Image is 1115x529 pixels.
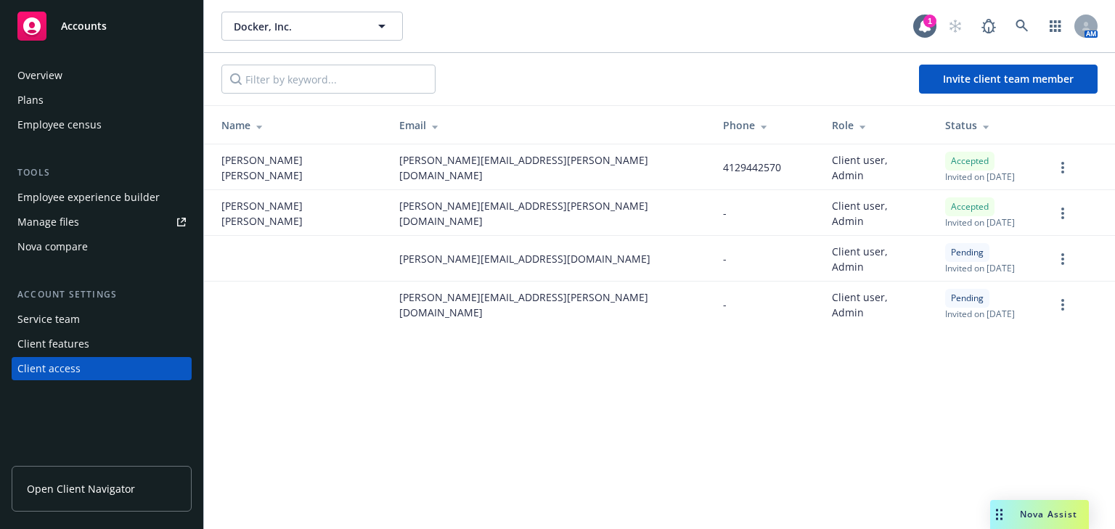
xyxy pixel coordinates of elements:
[12,332,192,356] a: Client features
[951,200,989,213] span: Accepted
[723,205,727,221] span: -
[974,12,1003,41] a: Report a Bug
[945,308,1015,320] span: Invited on [DATE]
[17,308,80,331] div: Service team
[723,118,809,133] div: Phone
[951,292,984,305] span: Pending
[990,500,1089,529] button: Nova Assist
[923,15,936,28] div: 1
[951,246,984,259] span: Pending
[945,171,1015,183] span: Invited on [DATE]
[221,12,403,41] button: Docker, Inc.
[1041,12,1070,41] a: Switch app
[12,165,192,180] div: Tools
[1054,159,1071,176] a: more
[1020,508,1077,520] span: Nova Assist
[399,118,700,133] div: Email
[1008,12,1037,41] a: Search
[12,308,192,331] a: Service team
[221,65,436,94] input: Filter by keyword...
[723,160,781,175] span: 4129442570
[832,290,922,320] span: Client user, Admin
[399,152,700,183] span: [PERSON_NAME][EMAIL_ADDRESS][PERSON_NAME][DOMAIN_NAME]
[17,186,160,209] div: Employee experience builder
[990,500,1008,529] div: Drag to move
[61,20,107,32] span: Accounts
[12,235,192,258] a: Nova compare
[1054,205,1071,222] a: more
[17,64,62,87] div: Overview
[832,118,922,133] div: Role
[945,262,1015,274] span: Invited on [DATE]
[12,287,192,302] div: Account settings
[723,297,727,312] span: -
[17,210,79,234] div: Manage files
[951,155,989,168] span: Accepted
[399,290,700,320] span: [PERSON_NAME][EMAIL_ADDRESS][PERSON_NAME][DOMAIN_NAME]
[919,65,1098,94] button: Invite client team member
[941,12,970,41] a: Start snowing
[12,64,192,87] a: Overview
[27,481,135,496] span: Open Client Navigator
[12,357,192,380] a: Client access
[234,19,359,34] span: Docker, Inc.
[12,6,192,46] a: Accounts
[12,113,192,136] a: Employee census
[221,152,376,183] span: [PERSON_NAME] [PERSON_NAME]
[832,244,922,274] span: Client user, Admin
[17,332,89,356] div: Client features
[399,251,650,266] span: [PERSON_NAME][EMAIL_ADDRESS][DOMAIN_NAME]
[943,72,1074,86] span: Invite client team member
[945,118,1031,133] div: Status
[832,152,922,183] span: Client user, Admin
[723,251,727,266] span: -
[221,198,376,229] span: [PERSON_NAME] [PERSON_NAME]
[17,235,88,258] div: Nova compare
[17,113,102,136] div: Employee census
[221,118,376,133] div: Name
[945,216,1015,229] span: Invited on [DATE]
[399,198,700,229] span: [PERSON_NAME][EMAIL_ADDRESS][PERSON_NAME][DOMAIN_NAME]
[17,89,44,112] div: Plans
[1054,250,1071,268] a: more
[12,210,192,234] a: Manage files
[12,186,192,209] a: Employee experience builder
[17,357,81,380] div: Client access
[12,89,192,112] a: Plans
[1054,296,1071,313] a: more
[832,198,922,229] span: Client user, Admin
